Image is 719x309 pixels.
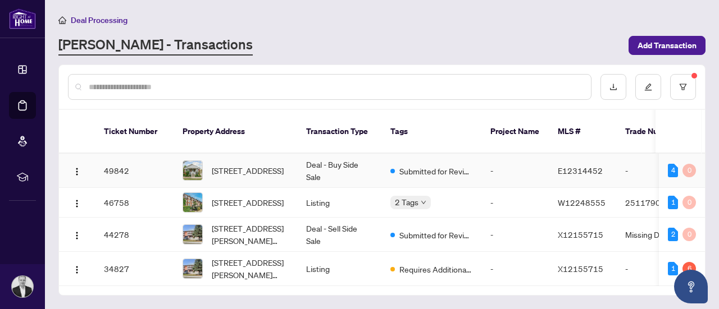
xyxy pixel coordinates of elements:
[679,83,687,91] span: filter
[212,256,288,281] span: [STREET_ADDRESS][PERSON_NAME][PERSON_NAME]
[297,188,381,218] td: Listing
[616,252,695,286] td: -
[68,162,86,179] button: Logo
[72,167,81,176] img: Logo
[174,110,297,154] th: Property Address
[481,252,549,286] td: -
[600,74,626,100] button: download
[58,16,66,24] span: home
[616,218,695,252] td: Missing Dep
[212,196,284,209] span: [STREET_ADDRESS]
[68,260,86,278] button: Logo
[9,8,36,29] img: logo
[297,218,381,252] td: Deal - Sell Side Sale
[95,252,174,286] td: 34827
[668,164,678,177] div: 4
[670,74,696,100] button: filter
[616,154,695,188] td: -
[212,164,284,177] span: [STREET_ADDRESS]
[72,199,81,208] img: Logo
[297,110,381,154] th: Transaction Type
[682,228,696,241] div: 0
[549,110,616,154] th: MLS #
[558,229,603,239] span: X12155715
[183,259,202,278] img: thumbnail-img
[72,265,81,274] img: Logo
[558,264,603,274] span: X12155715
[72,231,81,240] img: Logo
[399,165,472,177] span: Submitted for Review
[95,154,174,188] td: 49842
[481,218,549,252] td: -
[609,83,617,91] span: download
[481,110,549,154] th: Project Name
[682,196,696,209] div: 0
[381,110,481,154] th: Tags
[644,83,652,91] span: edit
[682,164,696,177] div: 0
[95,188,174,218] td: 46758
[558,197,606,207] span: W12248555
[682,262,696,275] div: 6
[616,188,695,218] td: 2511790
[297,252,381,286] td: Listing
[421,200,426,205] span: down
[616,110,695,154] th: Trade Number
[558,165,603,176] span: E12314452
[297,154,381,188] td: Deal - Buy Side Sale
[95,110,174,154] th: Ticket Number
[481,188,549,218] td: -
[71,15,128,25] span: Deal Processing
[668,196,678,209] div: 1
[395,196,418,209] span: 2 Tags
[68,225,86,243] button: Logo
[183,193,202,212] img: thumbnail-img
[95,218,174,252] td: 44278
[629,36,706,55] button: Add Transaction
[212,222,288,247] span: [STREET_ADDRESS][PERSON_NAME][PERSON_NAME]
[68,193,86,211] button: Logo
[399,229,472,241] span: Submitted for Review
[58,35,253,56] a: [PERSON_NAME] - Transactions
[12,276,33,297] img: Profile Icon
[668,262,678,275] div: 1
[635,74,661,100] button: edit
[638,36,697,54] span: Add Transaction
[674,270,708,303] button: Open asap
[481,154,549,188] td: -
[668,228,678,241] div: 2
[183,161,202,180] img: thumbnail-img
[399,263,472,275] span: Requires Additional Docs
[183,225,202,244] img: thumbnail-img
